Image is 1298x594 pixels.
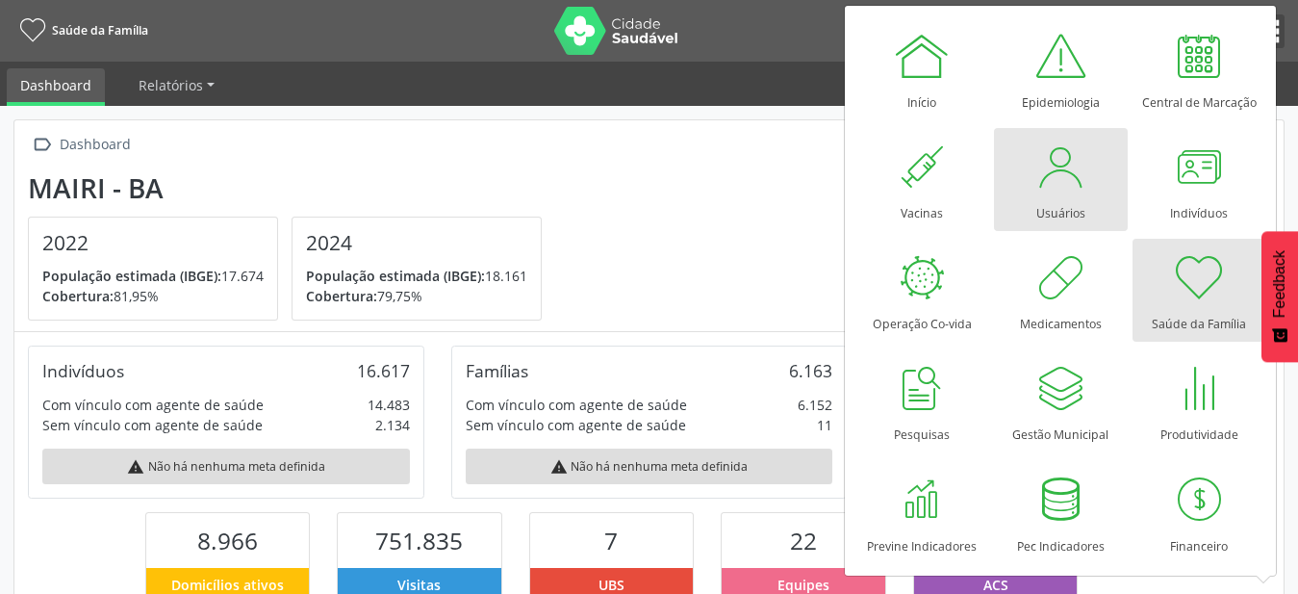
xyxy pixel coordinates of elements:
[466,360,528,381] div: Famílias
[1133,128,1266,231] a: Indivíduos
[357,360,410,381] div: 16.617
[42,360,124,381] div: Indivíduos
[466,395,687,415] div: Com vínculo com agente de saúde
[855,349,989,452] a: Pesquisas
[994,349,1128,452] a: Gestão Municipal
[139,76,203,94] span: Relatórios
[1271,250,1288,318] span: Feedback
[550,458,568,476] i: warning
[855,128,989,231] a: Vacinas
[1133,349,1266,452] a: Produtividade
[125,68,228,102] a: Relatórios
[306,287,377,305] span: Cobertura:
[798,395,832,415] div: 6.152
[855,17,989,120] a: Início
[790,525,817,556] span: 22
[375,525,463,556] span: 751.835
[306,266,527,286] p: 18.161
[306,231,527,255] h4: 2024
[994,239,1128,342] a: Medicamentos
[13,14,148,46] a: Saúde da Família
[1261,231,1298,362] button: Feedback - Mostrar pesquisa
[28,131,56,159] i: 
[1133,461,1266,564] a: Financeiro
[127,458,144,476] i: warning
[375,415,410,435] div: 2.134
[1133,17,1266,120] a: Central de Marcação
[466,415,686,435] div: Sem vínculo com agente de saúde
[42,395,264,415] div: Com vínculo com agente de saúde
[817,415,832,435] div: 11
[7,68,105,106] a: Dashboard
[28,131,134,159] a:  Dashboard
[368,395,410,415] div: 14.483
[42,286,264,306] p: 81,95%
[466,449,833,484] div: Não há nenhuma meta definida
[604,525,618,556] span: 7
[855,239,989,342] a: Operação Co-vida
[42,415,263,435] div: Sem vínculo com agente de saúde
[42,267,221,285] span: População estimada (IBGE):
[42,449,410,484] div: Não há nenhuma meta definida
[1133,239,1266,342] a: Saúde da Família
[994,461,1128,564] a: Pec Indicadores
[789,360,832,381] div: 6.163
[306,286,527,306] p: 79,75%
[42,287,114,305] span: Cobertura:
[306,267,485,285] span: População estimada (IBGE):
[42,266,264,286] p: 17.674
[994,17,1128,120] a: Epidemiologia
[197,525,258,556] span: 8.966
[56,131,134,159] div: Dashboard
[855,461,989,564] a: Previne Indicadores
[42,231,264,255] h4: 2022
[52,22,148,39] span: Saúde da Família
[28,172,555,204] div: Mairi - BA
[994,128,1128,231] a: Usuários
